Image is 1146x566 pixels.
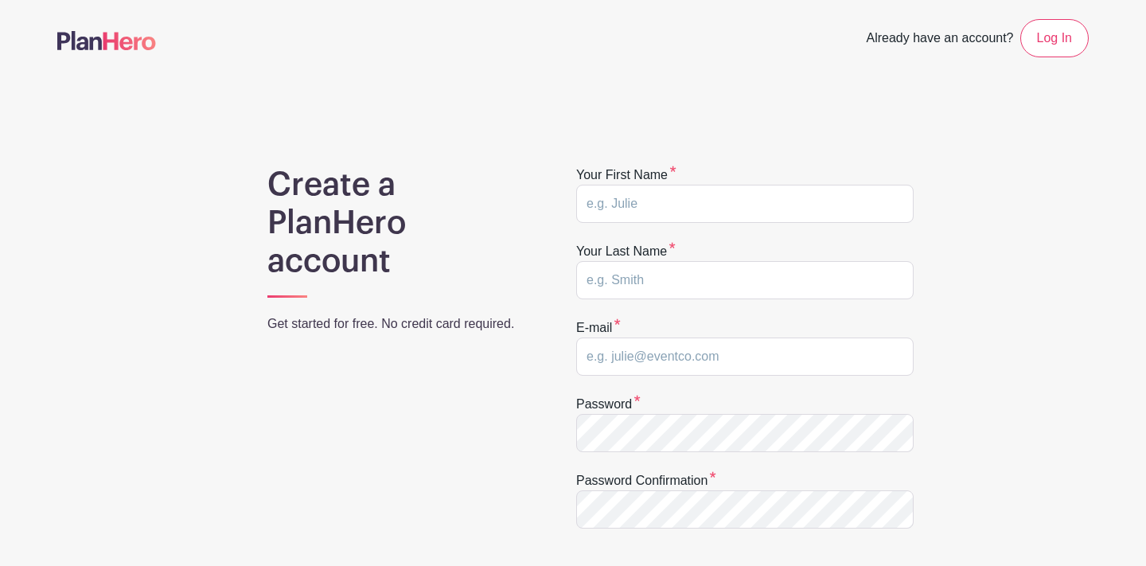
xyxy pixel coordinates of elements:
[576,242,676,261] label: Your last name
[576,318,621,338] label: E-mail
[57,31,156,50] img: logo-507f7623f17ff9eddc593b1ce0a138ce2505c220e1c5a4e2b4648c50719b7d32.svg
[267,314,535,334] p: Get started for free. No credit card required.
[576,338,914,376] input: e.g. julie@eventco.com
[267,166,535,280] h1: Create a PlanHero account
[867,22,1014,57] span: Already have an account?
[576,395,641,414] label: Password
[1020,19,1089,57] a: Log In
[576,471,716,490] label: Password confirmation
[576,166,676,185] label: Your first name
[576,185,914,223] input: e.g. Julie
[576,261,914,299] input: e.g. Smith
